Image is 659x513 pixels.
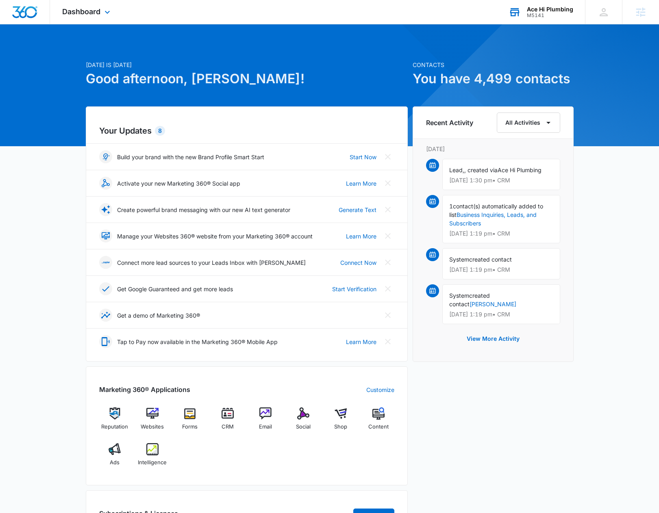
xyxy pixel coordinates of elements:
[99,385,190,394] h2: Marketing 360® Applications
[449,312,553,317] p: [DATE] 1:19 pm • CRM
[110,459,120,467] span: Ads
[469,256,512,263] span: created contact
[334,423,347,431] span: Shop
[137,407,168,437] a: Websites
[222,423,234,431] span: CRM
[363,407,394,437] a: Content
[325,407,357,437] a: Shop
[212,407,244,437] a: CRM
[381,309,394,322] button: Close
[381,282,394,295] button: Close
[381,203,394,216] button: Close
[346,338,376,346] a: Learn More
[117,206,290,214] p: Create powerful brand messaging with our new AI text generator
[381,177,394,190] button: Close
[138,459,167,467] span: Intelligence
[137,443,168,472] a: Intelligence
[117,338,278,346] p: Tap to Pay now available in the Marketing 360® Mobile App
[449,203,453,210] span: 1
[259,423,272,431] span: Email
[470,301,516,307] a: [PERSON_NAME]
[497,113,560,133] button: All Activities
[498,167,542,173] span: Ace Hi Plumbing
[368,423,389,431] span: Content
[449,292,490,307] span: created contact
[340,258,376,267] a: Connect Now
[155,126,165,136] div: 8
[449,256,469,263] span: System
[449,203,543,218] span: contact(s) automatically added to list
[117,311,200,320] p: Get a demo of Marketing 360®
[117,285,233,293] p: Get Google Guaranteed and get more leads
[287,407,319,437] a: Social
[174,407,206,437] a: Forms
[426,118,473,128] h6: Recent Activity
[86,69,408,89] h1: Good afternoon, [PERSON_NAME]!
[381,256,394,269] button: Close
[464,167,498,173] span: , created via
[413,69,574,89] h1: You have 4,499 contacts
[117,153,264,161] p: Build your brand with the new Brand Profile Smart Start
[346,232,376,240] a: Learn More
[346,179,376,188] a: Learn More
[459,329,528,348] button: View More Activity
[426,145,560,153] p: [DATE]
[381,335,394,348] button: Close
[99,125,394,137] h2: Your Updates
[527,13,573,18] div: account id
[449,267,553,273] p: [DATE] 1:19 pm • CRM
[381,229,394,242] button: Close
[141,423,164,431] span: Websites
[117,258,306,267] p: Connect more lead sources to your Leads Inbox with [PERSON_NAME]
[339,206,376,214] a: Generate Text
[381,150,394,163] button: Close
[413,61,574,69] p: Contacts
[350,153,376,161] a: Start Now
[449,177,553,183] p: [DATE] 1:30 pm • CRM
[449,211,537,227] a: Business Inquiries, Leads, and Subscribers
[296,423,311,431] span: Social
[99,443,130,472] a: Ads
[117,232,313,240] p: Manage your Websites 360® website from your Marketing 360® account
[449,292,469,299] span: System
[117,179,240,188] p: Activate your new Marketing 360® Social app
[527,6,573,13] div: account name
[449,231,553,236] p: [DATE] 1:19 pm • CRM
[99,407,130,437] a: Reputation
[332,285,376,293] a: Start Verification
[366,385,394,394] a: Customize
[62,7,100,16] span: Dashboard
[250,407,281,437] a: Email
[101,423,128,431] span: Reputation
[182,423,198,431] span: Forms
[449,167,464,173] span: Lead,
[86,61,408,69] p: [DATE] is [DATE]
